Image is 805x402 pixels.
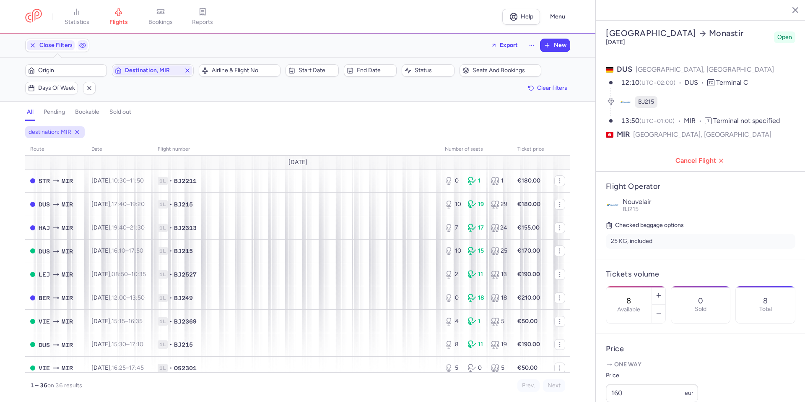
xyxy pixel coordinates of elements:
span: BJ215 [174,340,193,349]
span: Habib Bourguiba, Monastir, Tunisia [62,176,73,185]
a: statistics [56,8,98,26]
div: 18 [491,294,507,302]
span: [DATE], [91,318,143,325]
button: End date [344,64,397,77]
span: BJ2369 [174,317,197,326]
h4: sold out [109,108,131,116]
span: • [169,224,172,232]
div: 1 [468,177,484,185]
button: Airline & Flight No. [199,64,280,77]
time: 16:25 [112,364,126,371]
span: MIR [684,116,705,126]
figure: BJ airline logo [620,96,631,108]
span: [DATE], [91,247,143,254]
span: MIR [617,129,630,140]
button: Destination, MIR [112,64,194,77]
div: 4 [445,317,461,326]
span: 1L [158,224,168,232]
h4: bookable [75,108,99,116]
span: [DATE], [91,271,146,278]
span: – [112,271,146,278]
span: T [705,117,712,124]
span: – [112,341,143,348]
span: reports [192,18,213,26]
span: TC [707,79,714,86]
span: 1L [158,247,168,255]
time: 12:10 [621,78,639,86]
strong: €180.00 [517,177,540,184]
span: Habib Bourguiba, Monastir, Tunisia [62,200,73,209]
span: BJ2527 [174,270,197,279]
div: 19 [491,340,507,349]
span: – [112,247,143,254]
a: reports [182,8,223,26]
span: Berlin Brandenburg Airport, Berlin, Germany [39,293,50,303]
time: 16:10 [112,247,125,254]
li: 25 KG, included [606,234,795,249]
span: New [554,42,566,49]
p: Nouvelair [623,198,795,206]
span: [DATE], [91,201,145,208]
div: 11 [468,340,484,349]
span: DUS [685,78,707,88]
time: 21:30 [130,224,145,231]
span: Stuttgart Echterdingen, Stuttgart, Germany [39,176,50,185]
span: Hanover Airport, Hanover, Germany [39,223,50,232]
span: Düsseldorf International Airport, Düsseldorf, Germany [39,200,50,209]
span: (UTC+02:00) [639,79,675,86]
div: 29 [491,200,507,209]
strong: €190.00 [517,271,540,278]
time: 15:15 [112,318,125,325]
div: 25 [491,247,507,255]
h5: Checked baggage options [606,220,795,230]
span: [DATE] [288,159,307,166]
time: 17:40 [112,201,127,208]
button: New [540,39,570,52]
time: 13:50 [130,294,145,301]
div: 19 [468,200,484,209]
p: 0 [698,297,703,305]
span: OPEN [30,272,35,277]
span: – [112,224,145,231]
div: 8 [445,340,461,349]
th: date [86,143,153,156]
div: 0 [468,364,484,372]
span: destination: MIR [29,128,71,136]
div: 2 [445,270,461,279]
p: Sold [695,306,706,313]
span: Vienna International, Vienna, Austria [39,363,50,373]
button: Seats and bookings [460,64,541,77]
h4: all [27,108,34,116]
span: Düsseldorf International Airport, Düsseldorf, Germany [39,340,50,350]
span: Habib Bourguiba, Monastir, Tunisia [62,223,73,232]
span: Seats and bookings [473,67,538,74]
span: OPEN [30,365,35,371]
time: 08:50 [112,271,128,278]
span: • [169,270,172,279]
h2: [GEOGRAPHIC_DATA] Monastir [606,28,771,39]
span: – [112,201,145,208]
time: 19:40 [112,224,127,231]
span: Habib Bourguiba, Monastir, Tunisia [62,270,73,279]
span: Terminal not specified [713,117,780,125]
button: Days of week [25,82,78,94]
span: • [169,177,172,185]
span: Düsseldorf International Airport, Düsseldorf, Germany [39,247,50,256]
span: DUS [617,65,632,74]
span: • [169,340,172,349]
th: number of seats [440,143,512,156]
span: Halle, Leipzig, Germany [39,270,50,279]
span: OPEN [30,342,35,347]
div: 1 [491,177,507,185]
span: Vienna International, Vienna, Austria [39,317,50,326]
button: Start date [286,64,338,77]
span: – [112,177,144,184]
strong: €50.00 [517,318,538,325]
span: CLOSED [30,202,35,207]
span: Destination, MIR [125,67,181,74]
span: • [169,317,172,326]
div: 7 [445,224,461,232]
span: – [112,318,143,325]
span: BJ215 [174,247,193,255]
strong: €155.00 [517,224,540,231]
